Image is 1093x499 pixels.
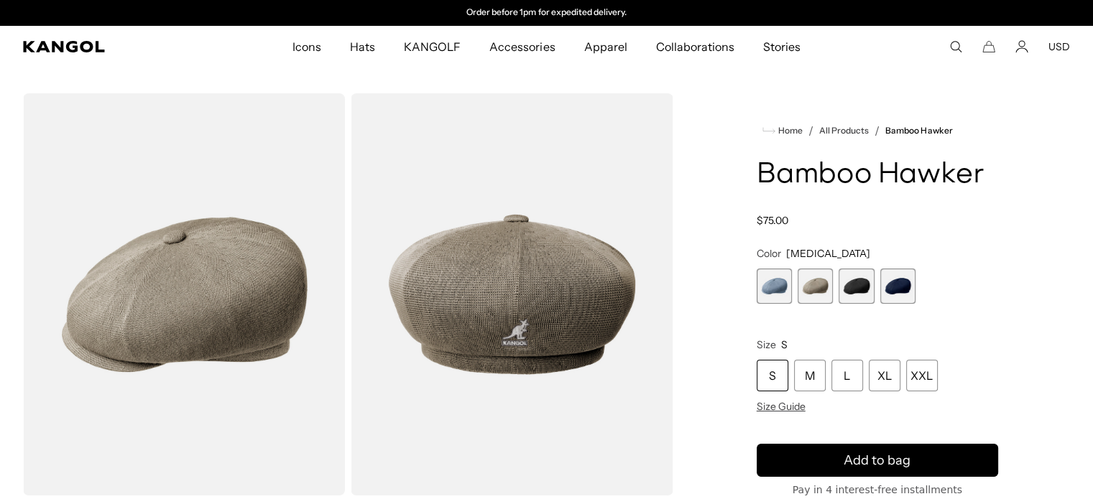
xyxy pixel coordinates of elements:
[757,122,998,139] nav: breadcrumbs
[569,26,641,67] a: Apparel
[880,269,916,304] div: 4 of 4
[350,26,375,67] span: Hats
[794,360,826,391] div: M
[982,40,995,53] button: Cart
[839,269,874,304] div: 3 of 4
[869,122,880,139] li: /
[1048,40,1070,53] button: USD
[869,360,900,391] div: XL
[757,360,788,391] div: S
[786,247,870,260] span: [MEDICAL_DATA]
[489,26,555,67] span: Accessories
[642,26,749,67] a: Collaborations
[351,93,673,495] img: color-smog
[584,26,627,67] span: Apparel
[803,122,813,139] li: /
[775,126,803,136] span: Home
[839,269,874,304] label: Black
[880,269,916,304] label: Dark Blue
[757,269,792,304] label: DENIM BLUE
[404,26,461,67] span: KANGOLF
[336,26,389,67] a: Hats
[466,7,627,19] p: Order before 1pm for expedited delivery.
[399,7,695,19] div: Announcement
[757,247,781,260] span: Color
[906,360,938,391] div: XXL
[389,26,475,67] a: KANGOLF
[399,7,695,19] slideshow-component: Announcement bar
[757,214,788,227] span: $75.00
[885,126,952,136] a: Bamboo Hawker
[656,26,734,67] span: Collaborations
[23,93,345,495] img: color-smog
[292,26,321,67] span: Icons
[757,159,998,191] h1: Bamboo Hawker
[762,124,803,137] a: Home
[763,26,801,67] span: Stories
[757,444,998,477] button: Add to bag
[757,338,776,351] span: Size
[949,40,962,53] summary: Search here
[475,26,569,67] a: Accessories
[749,26,815,67] a: Stories
[798,269,833,304] div: 2 of 4
[831,360,863,391] div: L
[781,338,788,351] span: S
[798,269,833,304] label: Smog
[23,41,193,52] a: Kangol
[278,26,336,67] a: Icons
[819,126,869,136] a: All Products
[757,400,806,413] span: Size Guide
[844,451,910,470] span: Add to bag
[1015,40,1028,53] a: Account
[399,7,695,19] div: 2 of 2
[757,269,792,304] div: 1 of 4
